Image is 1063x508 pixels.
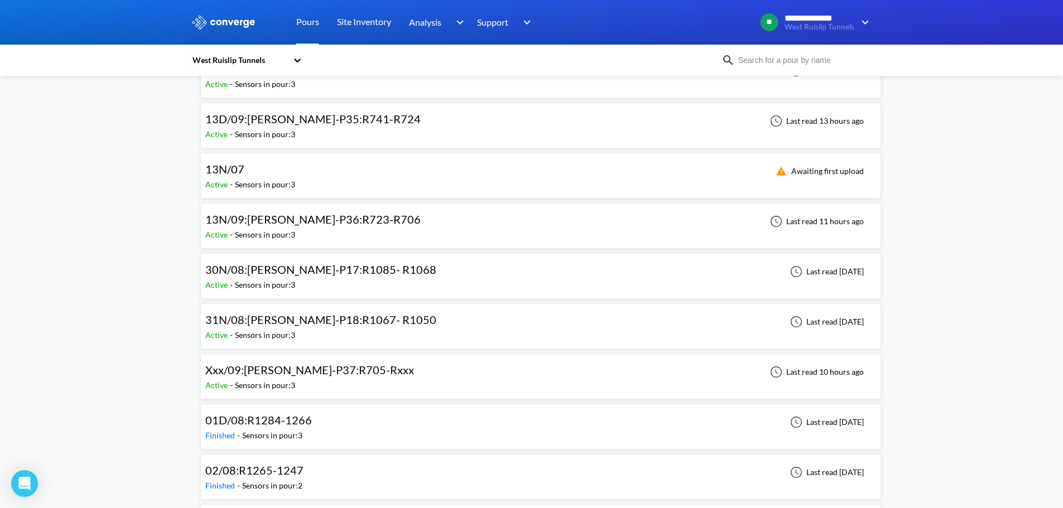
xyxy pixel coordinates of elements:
div: Sensors in pour: 3 [242,429,302,442]
div: Sensors in pour: 3 [235,379,295,391]
div: Last read 13 hours ago [764,114,867,128]
span: - [237,430,242,440]
span: - [230,129,235,139]
img: logo_ewhite.svg [191,15,256,30]
span: - [230,330,235,340]
div: Last read 10 hours ago [764,365,867,379]
a: 13N/07Active-Sensors in pour:3Awaiting first upload [200,166,881,175]
span: Analysis [409,15,441,29]
img: downArrow.svg [854,16,872,29]
div: Last read 11 hours ago [764,215,867,228]
a: 01D/08:R1284-1266Finished-Sensors in pour:3Last read [DATE] [200,417,881,426]
span: 30N/08:[PERSON_NAME]-P17:R1085- R1068 [205,263,436,276]
div: Sensors in pour: 3 [235,279,295,291]
div: Last read [DATE] [784,265,867,278]
div: Open Intercom Messenger [11,470,38,497]
a: 13N/09:[PERSON_NAME]-P36:R723-R706Active-Sensors in pour:3Last read 11 hours ago [200,216,881,225]
div: Sensors in pour: 2 [242,480,302,492]
a: 13D/09:[PERSON_NAME]-P35:R741-R724Active-Sensors in pour:3Last read 13 hours ago [200,115,881,125]
span: Active [205,230,230,239]
div: West Ruislip Tunnels [191,54,287,66]
div: Sensors in pour: 3 [235,128,295,141]
span: 01D/08:R1284-1266 [205,413,312,427]
span: Active [205,380,230,390]
span: Active [205,79,230,89]
span: Active [205,129,230,139]
span: Active [205,280,230,289]
img: downArrow.svg [449,16,466,29]
span: Finished [205,430,237,440]
span: - [230,280,235,289]
span: Xxx/09:[PERSON_NAME]-P37:R705-Rxxx [205,363,414,376]
div: Sensors in pour: 3 [235,178,295,191]
div: Sensors in pour: 3 [235,329,295,341]
span: - [237,481,242,490]
a: 30N/08:[PERSON_NAME]-P17:R1085- R1068Active-Sensors in pour:3Last read [DATE] [200,266,881,275]
img: icon-search.svg [722,54,735,67]
span: 02/08:R1265-1247 [205,463,304,477]
span: - [230,380,235,390]
span: Active [205,180,230,189]
div: Sensors in pour: 3 [235,78,295,90]
a: Xxx/09:[PERSON_NAME]-P37:R705-RxxxActive-Sensors in pour:3Last read 10 hours ago [200,366,881,376]
div: Awaiting first upload [769,165,867,178]
span: West Ruislip Tunnels [785,23,854,31]
span: - [230,180,235,189]
span: 31N/08:[PERSON_NAME]-P18:R1067- R1050 [205,313,436,326]
span: 13N/07 [205,162,244,176]
span: Finished [205,481,237,490]
div: Last read [DATE] [784,466,867,479]
span: - [230,230,235,239]
span: - [230,79,235,89]
div: Last read [DATE] [784,315,867,328]
input: Search for a pour by name [735,54,870,66]
div: Sensors in pour: 3 [235,229,295,241]
span: 13D/09:[PERSON_NAME]-P35:R741-R724 [205,112,421,125]
img: downArrow.svg [516,16,534,29]
div: Last read [DATE] [784,415,867,429]
a: 31N/08:[PERSON_NAME]-P18:R1067- R1050Active-Sensors in pour:3Last read [DATE] [200,316,881,326]
span: Support [477,15,508,29]
span: Active [205,330,230,340]
span: 13N/09:[PERSON_NAME]-P36:R723-R706 [205,212,421,226]
a: 02/08:R1265-1247Finished-Sensors in pour:2Last read [DATE] [200,467,881,476]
